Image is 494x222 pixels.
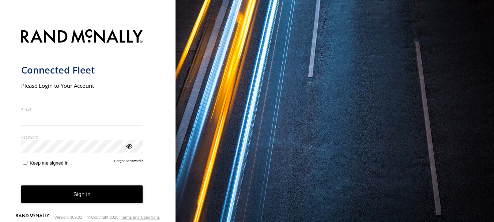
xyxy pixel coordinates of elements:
[121,215,160,219] a: Terms and Conditions
[114,159,143,166] a: Forgot password?
[21,134,143,140] label: Password
[87,215,160,219] div: © Copyright 2025 -
[54,215,82,219] div: Version: 309.01
[21,25,155,215] form: main
[30,160,68,166] span: Keep me signed in
[21,82,143,89] h2: Please Login to Your Account
[21,28,143,46] img: Rand McNally
[21,107,143,112] label: Email
[125,142,132,150] div: ViewPassword
[23,160,27,165] input: Keep me signed in
[21,185,143,203] button: Sign in
[21,64,143,76] h1: Connected Fleet
[16,214,49,221] a: Visit our Website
